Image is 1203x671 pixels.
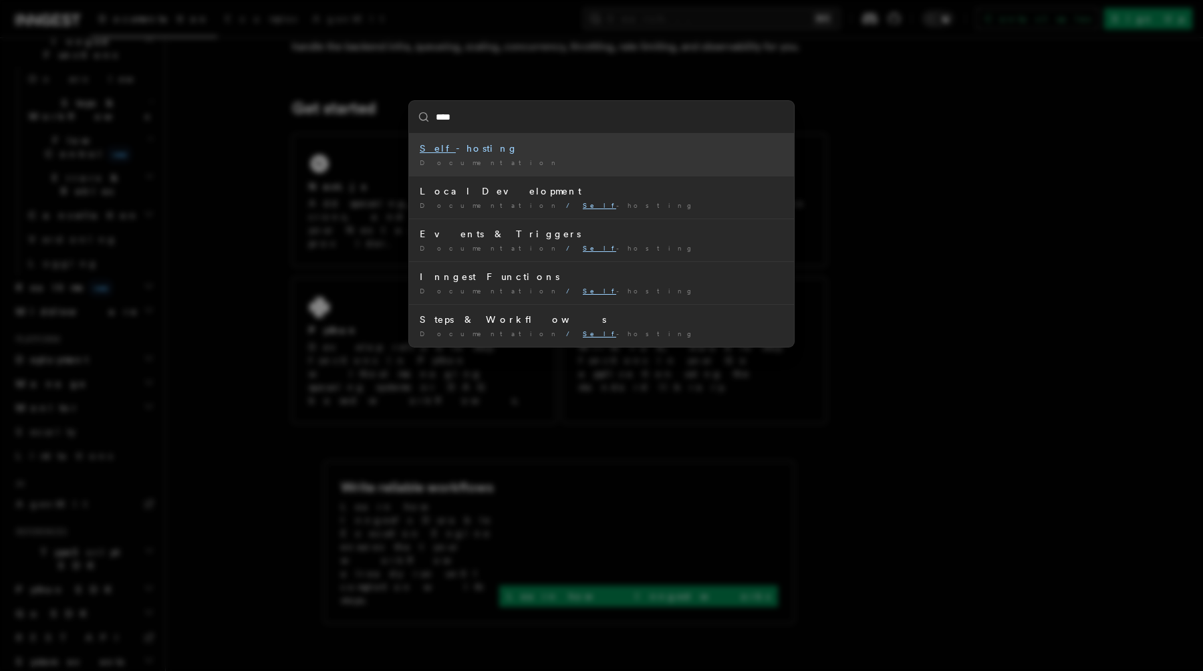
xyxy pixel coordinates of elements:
[420,313,783,326] div: Steps & Workflows
[420,244,561,252] span: Documentation
[566,201,577,209] span: /
[583,287,616,295] mark: Self
[420,201,561,209] span: Documentation
[583,329,693,338] span: -hosting
[420,143,456,154] mark: Self
[420,287,561,295] span: Documentation
[420,158,561,166] span: Documentation
[583,244,616,252] mark: Self
[583,287,693,295] span: -hosting
[566,244,577,252] span: /
[583,201,693,209] span: -hosting
[583,329,616,338] mark: Self
[583,201,616,209] mark: Self
[583,244,693,252] span: -hosting
[566,329,577,338] span: /
[420,227,783,241] div: Events & Triggers
[420,270,783,283] div: Inngest Functions
[566,287,577,295] span: /
[420,184,783,198] div: Local Development
[420,142,783,155] div: -hosting
[420,329,561,338] span: Documentation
